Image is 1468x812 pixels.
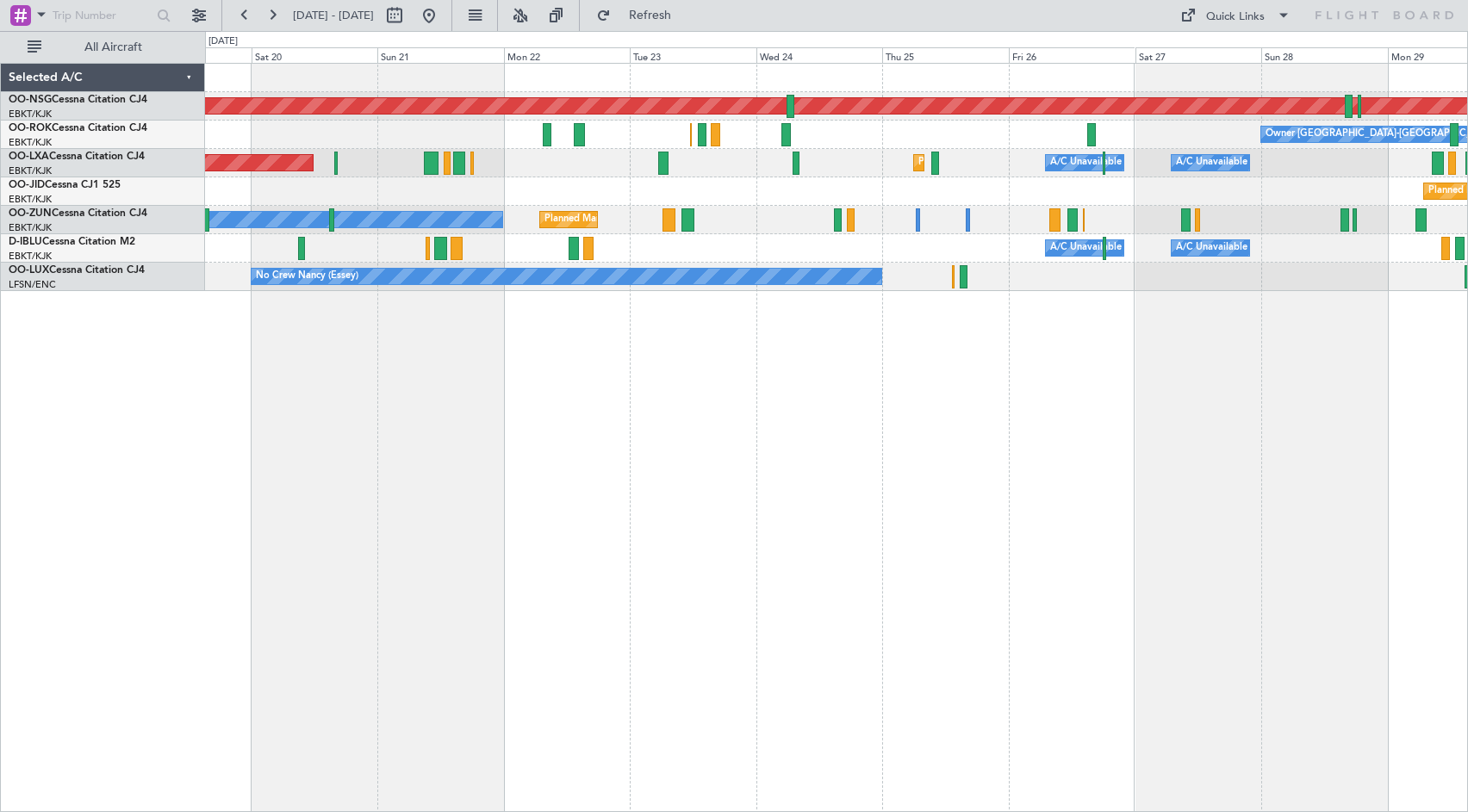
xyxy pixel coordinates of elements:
div: Sat 27 [1135,47,1262,63]
a: EBKT/KJK [9,136,52,149]
div: A/C Unavailable [1176,150,1247,176]
span: OO-ZUN [9,208,52,219]
div: Planned Maint Kortrijk-[GEOGRAPHIC_DATA] [544,207,745,232]
span: OO-LUX [9,265,49,276]
div: A/C Unavailable [GEOGRAPHIC_DATA] ([GEOGRAPHIC_DATA] National) [1050,235,1371,261]
a: EBKT/KJK [9,164,52,177]
div: Sat 20 [252,47,378,63]
a: EBKT/KJK [9,108,52,121]
a: OO-NSGCessna Citation CJ4 [9,95,147,105]
span: Refresh [614,9,687,22]
span: OO-LXA [9,152,49,162]
div: Quick Links [1206,9,1265,26]
div: [DATE] [208,34,238,49]
span: OO-NSG [9,95,52,105]
div: Thu 25 [882,47,1009,63]
div: No Crew Nancy (Essey) [256,263,358,289]
a: OO-ROKCessna Citation CJ4 [9,123,147,133]
span: D-IBLU [9,237,42,247]
div: Wed 24 [756,47,883,63]
span: OO-JID [9,180,45,190]
div: A/C Unavailable [GEOGRAPHIC_DATA]-[GEOGRAPHIC_DATA] [1176,235,1451,261]
span: OO-ROK [9,123,52,133]
a: OO-LXACessna Citation CJ4 [9,152,145,162]
div: Mon 22 [504,47,631,63]
a: EBKT/KJK [9,250,52,263]
a: OO-LUXCessna Citation CJ4 [9,265,145,276]
button: Refresh [588,2,692,29]
span: All Aircraft [45,41,182,53]
a: EBKT/KJK [9,193,52,206]
div: Sun 28 [1261,47,1388,63]
input: Trip Number [53,3,152,28]
a: OO-ZUNCessna Citation CJ4 [9,208,147,219]
a: OO-JIDCessna CJ1 525 [9,180,121,190]
div: Planned Maint Kortrijk-[GEOGRAPHIC_DATA] [918,150,1119,176]
button: All Aircraft [19,34,187,61]
button: Quick Links [1172,2,1299,29]
a: LFSN/ENC [9,278,56,291]
div: Sun 21 [377,47,504,63]
div: Fri 26 [1009,47,1135,63]
span: [DATE] - [DATE] [293,8,374,23]
a: D-IBLUCessna Citation M2 [9,237,135,247]
div: Tue 23 [630,47,756,63]
div: A/C Unavailable [GEOGRAPHIC_DATA] ([GEOGRAPHIC_DATA] National) [1050,150,1371,176]
a: EBKT/KJK [9,221,52,234]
